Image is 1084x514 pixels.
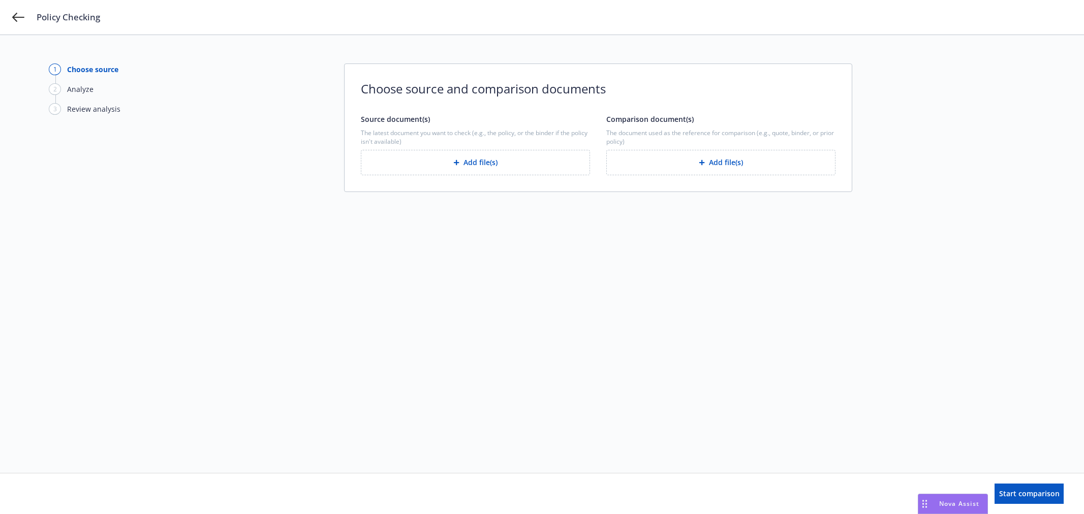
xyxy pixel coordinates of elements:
span: Source document(s) [361,114,430,124]
button: Add file(s) [606,150,835,175]
div: Analyze [67,84,94,94]
span: Policy Checking [37,11,100,23]
div: Choose source [67,64,118,75]
button: Nova Assist [918,494,988,514]
button: Add file(s) [361,150,590,175]
span: Nova Assist [939,499,979,508]
span: Choose source and comparison documents [361,80,835,98]
span: The document used as the reference for comparison (e.g., quote, binder, or prior policy) [606,128,835,146]
div: 2 [49,83,61,95]
div: 3 [49,103,61,115]
button: Start comparison [995,484,1064,504]
div: Review analysis [67,104,120,114]
span: The latest document you want to check (e.g., the policy, or the binder if the policy isn't availa... [361,128,590,146]
div: Drag to move [918,494,931,513]
div: 1 [49,63,61,75]
span: Comparison document(s) [606,114,694,124]
span: Start comparison [999,489,1060,498]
